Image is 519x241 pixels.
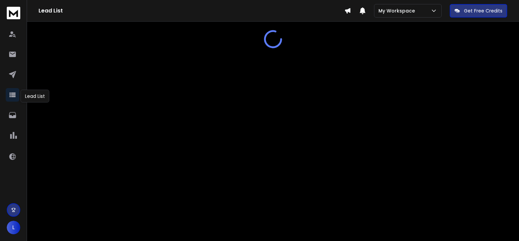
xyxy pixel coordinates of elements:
button: L [7,221,20,234]
p: Get Free Credits [464,7,502,14]
h1: Lead List [39,7,344,15]
div: Lead List [21,90,49,103]
p: My Workspace [378,7,418,14]
img: logo [7,7,20,19]
button: Get Free Credits [450,4,507,18]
